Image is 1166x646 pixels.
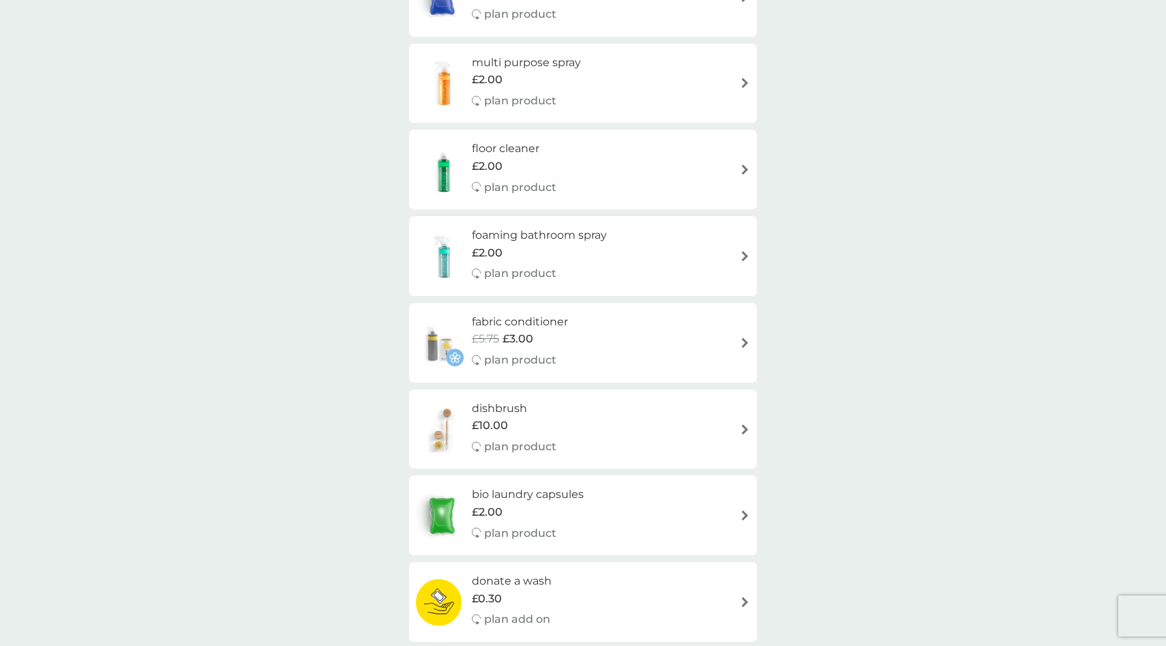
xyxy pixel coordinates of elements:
[740,338,750,348] img: arrow right
[740,424,750,435] img: arrow right
[484,179,556,196] p: plan product
[472,330,499,348] span: £5.75
[472,140,556,158] h6: floor cleaner
[472,244,503,262] span: £2.00
[740,78,750,88] img: arrow right
[740,164,750,175] img: arrow right
[472,313,568,331] h6: fabric conditioner
[472,590,502,608] span: £0.30
[472,417,508,435] span: £10.00
[484,5,556,23] p: plan product
[484,438,556,456] p: plan product
[472,158,503,175] span: £2.00
[416,578,462,626] img: donate a wash
[472,71,503,89] span: £2.00
[472,226,607,244] h6: foaming bathroom spray
[472,572,552,590] h6: donate a wash
[416,405,472,453] img: dishbrush
[472,486,584,503] h6: bio laundry capsules
[416,59,472,107] img: multi purpose spray
[416,233,472,280] img: foaming bathroom spray
[740,251,750,261] img: arrow right
[416,492,468,540] img: bio laundry capsules
[416,319,464,366] img: fabric conditioner
[740,510,750,520] img: arrow right
[740,597,750,607] img: arrow right
[416,146,472,194] img: floor cleaner
[484,611,550,628] p: plan add on
[472,400,556,417] h6: dishbrush
[503,330,533,348] span: £3.00
[484,92,556,110] p: plan product
[472,503,503,521] span: £2.00
[484,351,556,369] p: plan product
[472,54,581,72] h6: multi purpose spray
[484,265,556,282] p: plan product
[484,525,556,542] p: plan product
